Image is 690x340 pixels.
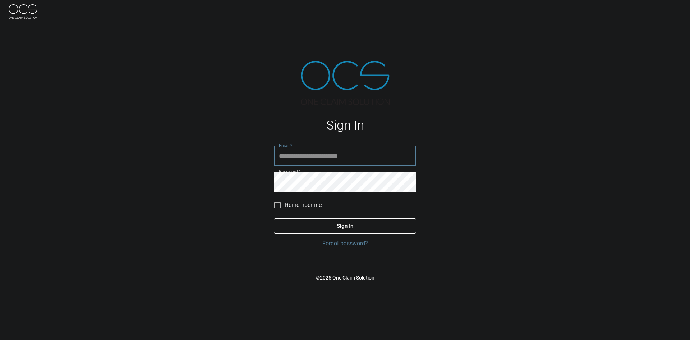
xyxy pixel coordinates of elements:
img: ocs-logo-tra.png [301,61,390,105]
p: © 2025 One Claim Solution [274,274,416,281]
span: Remember me [285,201,322,209]
label: Email [279,142,293,149]
h1: Sign In [274,118,416,133]
a: Forgot password? [274,239,416,248]
label: Password [279,168,300,174]
img: ocs-logo-white-transparent.png [9,4,37,19]
button: Sign In [274,218,416,234]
